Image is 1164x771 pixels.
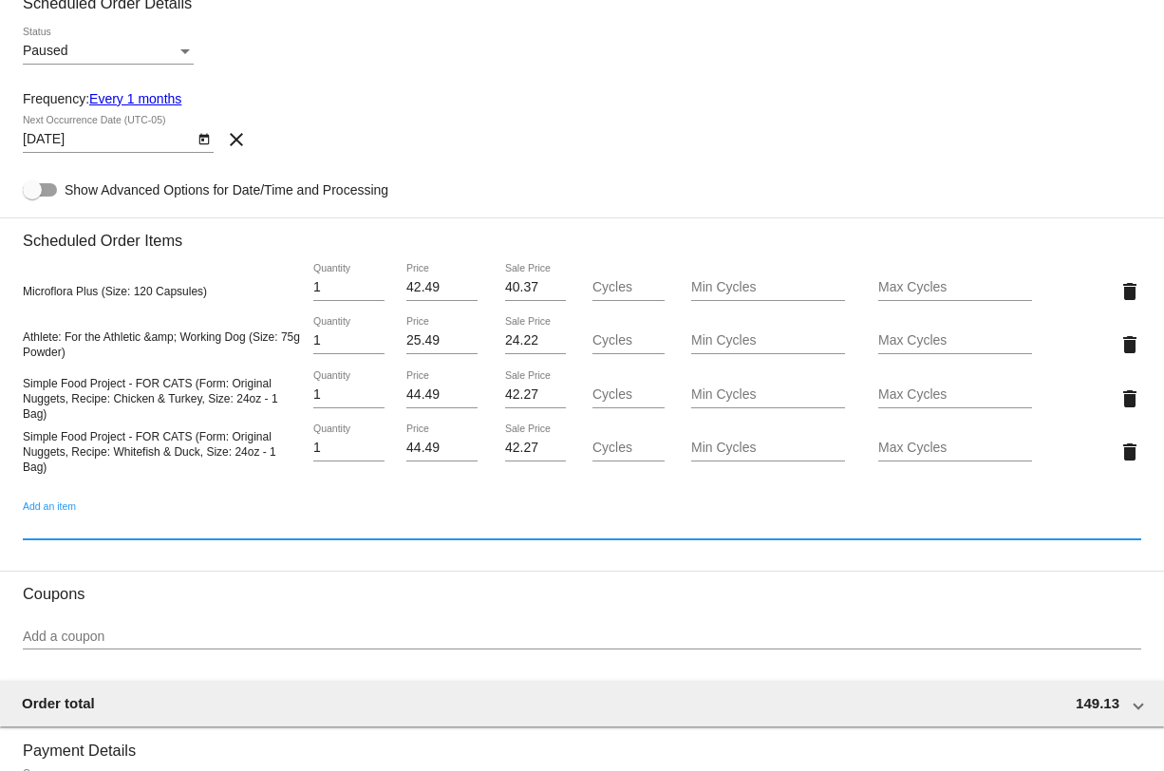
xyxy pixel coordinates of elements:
input: Min Cycles [691,333,845,348]
h3: Scheduled Order Items [23,217,1141,250]
input: Add an item [23,518,1141,534]
input: Max Cycles [878,441,1032,456]
h3: Coupons [23,571,1141,603]
span: Simple Food Project - FOR CATS (Form: Original Nuggets, Recipe: Whitefish & Duck, Size: 24oz - 1 ... [23,430,276,474]
input: Min Cycles [691,387,845,403]
mat-icon: delete [1118,441,1141,463]
span: Paused [23,43,67,58]
input: Cycles [592,387,664,403]
input: Sale Price [505,441,566,456]
mat-icon: delete [1118,387,1141,410]
h3: Payment Details [23,727,1141,760]
div: Frequency: [23,91,1141,106]
input: Min Cycles [691,280,845,295]
input: Cycles [592,280,664,295]
input: Quantity [313,333,385,348]
input: Quantity [313,441,385,456]
mat-icon: delete [1118,280,1141,303]
input: Cycles [592,333,664,348]
mat-icon: delete [1118,333,1141,356]
mat-select: Status [23,44,194,59]
input: Add a coupon [23,630,1141,645]
span: Order total [22,695,95,711]
button: Open calendar [194,128,214,148]
input: Max Cycles [878,280,1032,295]
span: Simple Food Project - FOR CATS (Form: Original Nuggets, Recipe: Chicken & Turkey, Size: 24oz - 1 ... [23,377,278,421]
input: Price [406,387,478,403]
input: Sale Price [505,333,566,348]
a: Every 1 months [89,91,181,106]
input: Sale Price [505,387,566,403]
input: Price [406,441,478,456]
span: Show Advanced Options for Date/Time and Processing [65,180,388,199]
mat-icon: clear [225,128,248,151]
input: Min Cycles [691,441,845,456]
span: Microflora Plus (Size: 120 Capsules) [23,285,207,298]
input: Price [406,333,478,348]
input: Next Occurrence Date (UTC-05) [23,132,194,147]
input: Quantity [313,387,385,403]
input: Quantity [313,280,385,295]
input: Cycles [592,441,664,456]
input: Price [406,280,478,295]
span: Athlete: For the Athletic &amp; Working Dog (Size: 75g Powder) [23,330,300,359]
span: 149.13 [1076,695,1119,711]
input: Max Cycles [878,387,1032,403]
input: Sale Price [505,280,566,295]
input: Max Cycles [878,333,1032,348]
